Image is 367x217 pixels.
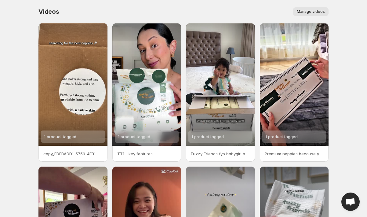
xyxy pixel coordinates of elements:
span: 1 product tagged [191,134,224,139]
p: TT1 - key features [117,151,176,157]
span: 1 product tagged [44,134,76,139]
p: copy_FDFBADD1-5759-4EB1-B906-9DD8ACFBD781 [43,151,103,157]
p: Premium nappies because your bub deserves only the best fuzzyfriendsau Breathable Soft Absorbent ... [265,151,324,157]
span: Manage videos [297,9,325,14]
span: 1 product tagged [118,134,150,139]
button: Manage videos [293,7,329,16]
span: Videos [38,8,59,15]
div: Open chat [341,193,360,211]
span: 1 product tagged [265,134,298,139]
p: Fuzzy Friends fyp babygirl babynappies australia fuzzyfriends [191,151,250,157]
